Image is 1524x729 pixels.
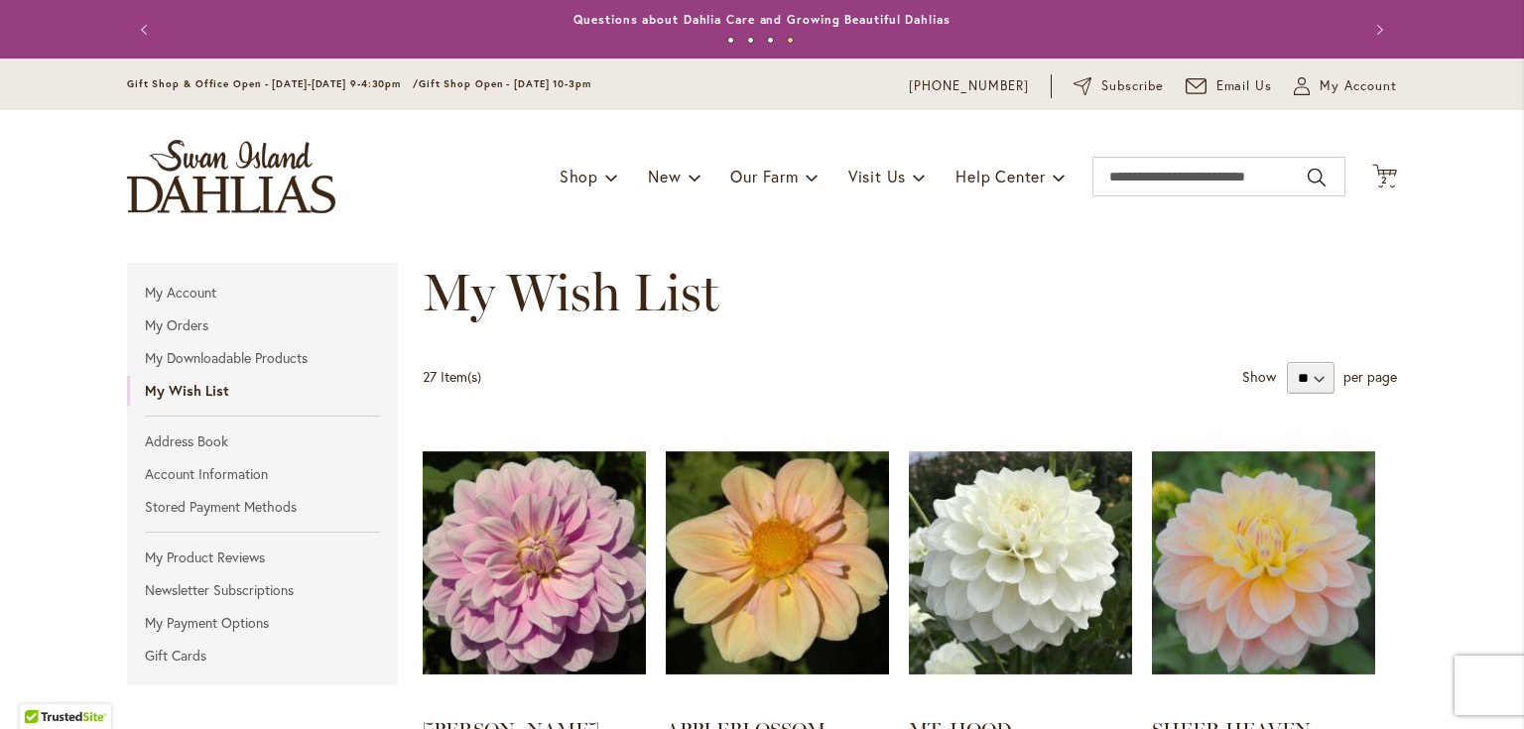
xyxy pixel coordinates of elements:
[127,77,419,90] span: Gift Shop & Office Open - [DATE]-[DATE] 9-4:30pm /
[1372,164,1397,190] button: 2
[730,166,798,186] span: Our Farm
[127,140,335,213] a: store logo
[127,543,398,572] a: My Product Reviews
[423,424,646,702] img: Randi Dawn
[909,424,1132,702] img: MT. HOOD
[1216,76,1273,96] span: Email Us
[127,426,398,456] a: Address Book
[127,310,398,340] a: My Orders
[423,424,646,706] a: Randi Dawn
[787,37,794,44] button: 4 of 4
[127,492,398,522] a: Stored Payment Methods
[955,166,1046,186] span: Help Center
[127,376,398,406] strong: My Wish List
[666,424,889,706] a: APPLEBLOSSOM
[127,641,398,670] a: Gift Cards
[423,261,719,323] span: My Wish List
[560,166,598,186] span: Shop
[848,166,906,186] span: Visit Us
[127,343,398,373] a: My Downloadable Products
[1101,76,1164,96] span: Subscribe
[747,37,754,44] button: 2 of 4
[767,37,774,44] button: 3 of 4
[573,12,950,27] a: Questions about Dahlia Care and Growing Beautiful Dahlias
[127,278,398,307] a: My Account
[666,424,889,702] img: APPLEBLOSSOM
[909,424,1132,706] a: MT. HOOD
[1186,76,1273,96] a: Email Us
[127,10,167,50] button: Previous
[1074,76,1164,96] a: Subscribe
[1152,424,1375,702] img: SHEER HEAVEN
[423,367,481,386] span: 27 Item(s)
[1381,174,1388,186] span: 2
[909,76,1029,96] a: [PHONE_NUMBER]
[648,166,681,186] span: New
[1320,76,1397,96] span: My Account
[1294,76,1397,96] button: My Account
[15,659,70,714] iframe: Launch Accessibility Center
[1152,424,1375,706] a: SHEER HEAVEN
[1357,10,1397,50] button: Next
[727,37,734,44] button: 1 of 4
[127,459,398,489] a: Account Information
[419,77,591,90] span: Gift Shop Open - [DATE] 10-3pm
[127,608,398,638] a: My Payment Options
[127,575,398,605] a: Newsletter Subscriptions
[1343,367,1397,386] span: per page
[1242,367,1276,386] strong: Show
